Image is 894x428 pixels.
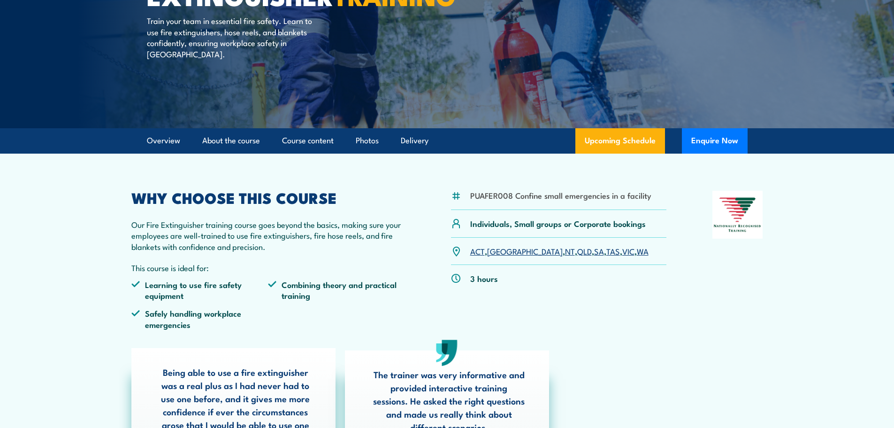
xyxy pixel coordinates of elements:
[202,128,260,153] a: About the course
[282,128,334,153] a: Course content
[131,262,405,273] p: This course is ideal for:
[401,128,428,153] a: Delivery
[147,15,318,59] p: Train your team in essential fire safety. Learn to use fire extinguishers, hose reels, and blanke...
[637,245,649,257] a: WA
[131,191,405,204] h2: WHY CHOOSE THIS COURSE
[147,128,180,153] a: Overview
[712,191,763,239] img: Nationally Recognised Training logo.
[575,128,665,154] a: Upcoming Schedule
[470,246,649,257] p: , , , , , , ,
[470,245,485,257] a: ACT
[131,279,268,301] li: Learning to use fire safety equipment
[622,245,634,257] a: VIC
[606,245,620,257] a: TAS
[470,190,651,201] li: PUAFER008 Confine small emergencies in a facility
[356,128,379,153] a: Photos
[470,273,498,284] p: 3 hours
[131,219,405,252] p: Our Fire Extinguisher training course goes beyond the basics, making sure your employees are well...
[594,245,604,257] a: SA
[565,245,575,257] a: NT
[268,279,405,301] li: Combining theory and practical training
[577,245,592,257] a: QLD
[487,245,563,257] a: [GEOGRAPHIC_DATA]
[131,308,268,330] li: Safely handling workplace emergencies
[470,218,646,229] p: Individuals, Small groups or Corporate bookings
[682,128,748,154] button: Enquire Now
